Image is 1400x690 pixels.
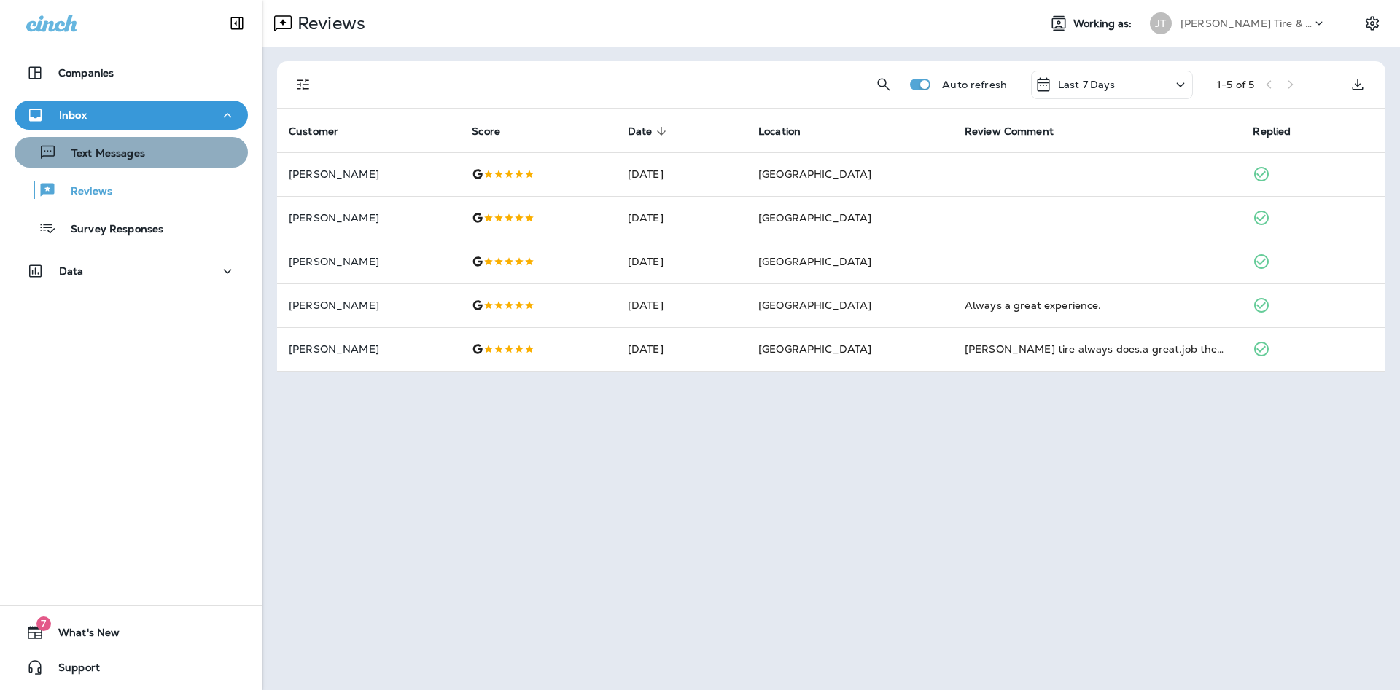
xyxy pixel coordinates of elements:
span: Location [758,125,820,138]
button: Reviews [15,175,248,205]
div: Always a great experience. [965,298,1230,313]
td: [DATE] [616,283,747,327]
p: Companies [58,67,114,79]
span: Review Comment [965,125,1073,138]
span: Customer [289,125,357,138]
span: [GEOGRAPHIC_DATA] [758,168,871,181]
p: Data [59,265,84,277]
p: Reviews [292,12,365,34]
button: Support [15,653,248,682]
button: Inbox [15,101,248,130]
span: Date [628,125,653,138]
span: Date [628,125,672,138]
span: [GEOGRAPHIC_DATA] [758,299,871,312]
span: Score [472,125,519,138]
button: Collapse Sidebar [217,9,257,38]
span: Replied [1253,125,1291,138]
td: [DATE] [616,196,747,240]
span: 7 [36,616,51,631]
div: 1 - 5 of 5 [1217,79,1254,90]
span: Working as: [1073,17,1135,30]
div: Jensen tire always does.a great.job they are honest and they do the job right! [965,342,1230,356]
button: Text Messages [15,137,248,168]
button: Settings [1359,10,1385,36]
button: Survey Responses [15,213,248,243]
p: [PERSON_NAME] [289,212,448,224]
p: Survey Responses [56,223,163,237]
p: Auto refresh [942,79,1007,90]
div: JT [1150,12,1172,34]
span: Score [472,125,500,138]
td: [DATE] [616,327,747,371]
span: What's New [44,627,120,644]
p: [PERSON_NAME] [289,299,448,311]
button: Companies [15,58,248,87]
p: Reviews [56,185,112,199]
button: Search Reviews [869,70,898,99]
button: Export as CSV [1343,70,1372,99]
p: [PERSON_NAME] [289,256,448,267]
span: Support [44,662,100,679]
span: [GEOGRAPHIC_DATA] [758,255,871,268]
span: Replied [1253,125,1310,138]
button: Data [15,256,248,286]
p: Last 7 Days [1058,79,1116,90]
td: [DATE] [616,240,747,283]
span: Review Comment [965,125,1054,138]
p: Text Messages [57,147,145,161]
span: Customer [289,125,338,138]
p: Inbox [59,109,87,121]
button: 7What's New [15,618,248,647]
p: [PERSON_NAME] Tire & Auto [1181,17,1312,29]
span: [GEOGRAPHIC_DATA] [758,211,871,224]
span: [GEOGRAPHIC_DATA] [758,342,871,356]
button: Filters [289,70,318,99]
p: [PERSON_NAME] [289,168,448,180]
span: Location [758,125,801,138]
td: [DATE] [616,152,747,196]
p: [PERSON_NAME] [289,343,448,355]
